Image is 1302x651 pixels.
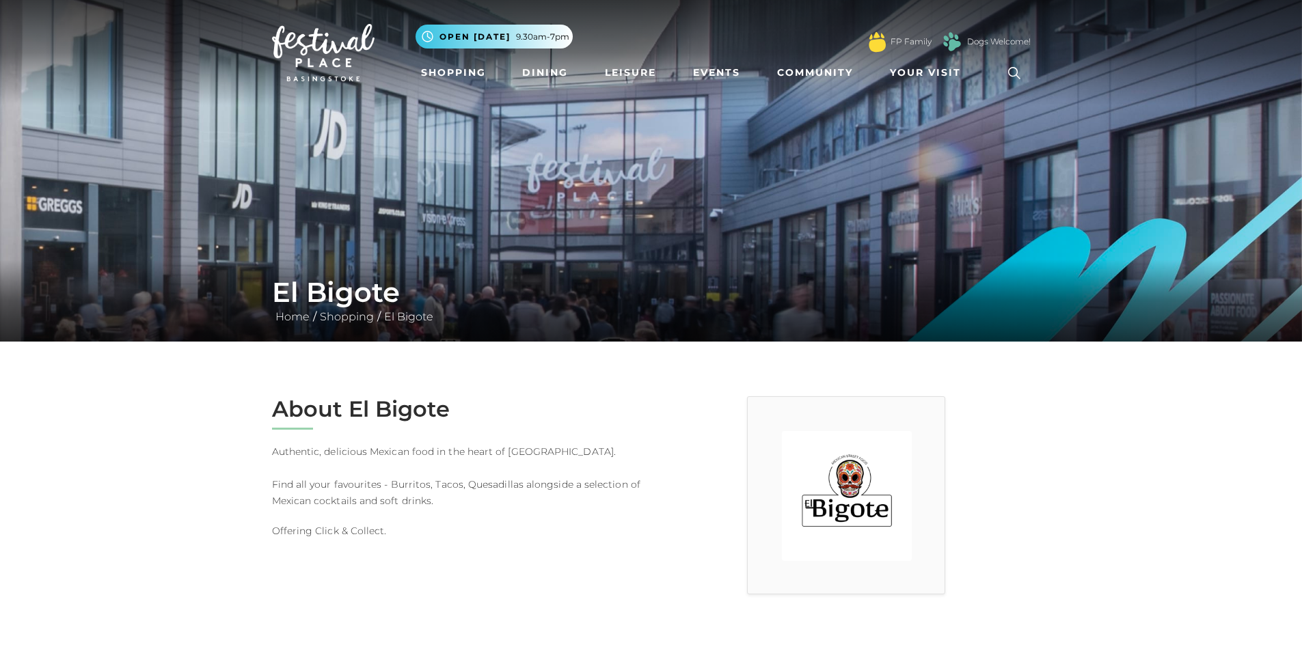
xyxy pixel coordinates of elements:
a: Leisure [599,60,662,85]
span: Open [DATE] [439,31,511,43]
a: Shopping [416,60,491,85]
a: FP Family [891,36,932,48]
p: Offering Click & Collect. [272,523,641,539]
h1: El Bigote [272,276,1031,309]
a: Your Visit [884,60,973,85]
a: Community [772,60,858,85]
span: 9.30am-7pm [516,31,569,43]
a: Dining [517,60,573,85]
a: Home [272,310,313,323]
div: / / [262,276,1041,325]
a: El Bigote [381,310,437,323]
span: Your Visit [890,66,961,80]
a: Dogs Welcome! [967,36,1031,48]
a: Shopping [316,310,377,323]
a: Events [688,60,746,85]
h2: About El Bigote [272,396,641,422]
img: Festival Place Logo [272,24,375,81]
p: Authentic, delicious Mexican food in the heart of [GEOGRAPHIC_DATA]. Find all your favourites - B... [272,443,641,509]
button: Open [DATE] 9.30am-7pm [416,25,573,49]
